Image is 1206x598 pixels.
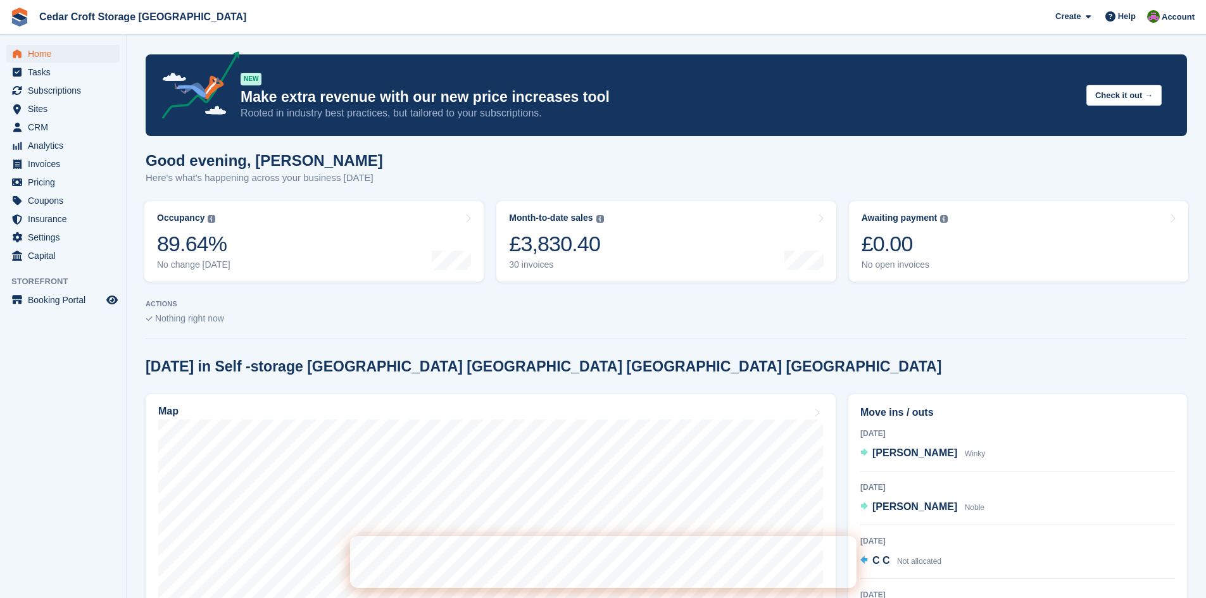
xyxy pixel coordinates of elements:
div: No open invoices [862,259,948,270]
span: Invoices [28,155,104,173]
span: CRM [28,118,104,136]
div: Occupancy [157,213,204,223]
span: Home [28,45,104,63]
p: Here's what's happening across your business [DATE] [146,171,383,185]
div: NEW [241,73,261,85]
img: icon-info-grey-7440780725fd019a000dd9b08b2336e03edf1995a4989e88bcd33f0948082b44.svg [940,215,948,223]
div: [DATE] [860,535,1175,547]
a: Occupancy 89.64% No change [DATE] [144,201,484,282]
span: Noble [965,503,984,512]
span: Settings [28,228,104,246]
div: Month-to-date sales [509,213,593,223]
span: [PERSON_NAME] [872,501,957,512]
span: Analytics [28,137,104,154]
span: Subscriptions [28,82,104,99]
a: [PERSON_NAME] Winky [860,445,985,462]
a: menu [6,173,120,191]
img: blank_slate_check_icon-ba018cac091ee9be17c0a81a6c232d5eb81de652e7a59be601be346b1b6ddf79.svg [146,316,153,321]
img: Mark Orchard [1147,10,1160,23]
div: £0.00 [862,231,948,257]
h1: Good evening, [PERSON_NAME] [146,152,383,169]
h2: Move ins / outs [860,405,1175,420]
img: icon-info-grey-7440780725fd019a000dd9b08b2336e03edf1995a4989e88bcd33f0948082b44.svg [596,215,604,223]
div: Awaiting payment [862,213,938,223]
img: stora-icon-8386f47178a22dfd0bd8f6a31ec36ba5ce8667c1dd55bd0f319d3a0aa187defe.svg [10,8,29,27]
span: Create [1055,10,1081,23]
a: Month-to-date sales £3,830.40 30 invoices [496,201,836,282]
a: [PERSON_NAME] Noble [860,499,984,516]
div: No change [DATE] [157,259,230,270]
h2: Map [158,406,179,417]
div: [DATE] [860,428,1175,439]
button: Check it out → [1086,85,1162,106]
span: Booking Portal [28,291,104,309]
a: Cedar Croft Storage [GEOGRAPHIC_DATA] [34,6,251,27]
a: menu [6,82,120,99]
a: C C Not allocated [860,553,941,570]
a: menu [6,210,120,228]
a: menu [6,45,120,63]
div: £3,830.40 [509,231,603,257]
a: Awaiting payment £0.00 No open invoices [849,201,1188,282]
span: Winky [965,449,986,458]
span: Not allocated [897,557,941,566]
p: Make extra revenue with our new price increases tool [241,88,1076,106]
img: price-adjustments-announcement-icon-8257ccfd72463d97f412b2fc003d46551f7dbcb40ab6d574587a9cd5c0d94... [151,51,240,123]
a: menu [6,137,120,154]
a: menu [6,228,120,246]
a: menu [6,192,120,209]
a: menu [6,100,120,118]
a: menu [6,247,120,265]
img: icon-info-grey-7440780725fd019a000dd9b08b2336e03edf1995a4989e88bcd33f0948082b44.svg [208,215,215,223]
div: 89.64% [157,231,230,257]
span: Pricing [28,173,104,191]
span: C C [872,555,890,566]
p: ACTIONS [146,300,1187,308]
span: Storefront [11,275,126,288]
div: 30 invoices [509,259,603,270]
span: Help [1118,10,1136,23]
span: Nothing right now [155,313,224,323]
span: [PERSON_NAME] [872,447,957,458]
p: Rooted in industry best practices, but tailored to your subscriptions. [241,106,1076,120]
div: [DATE] [860,482,1175,493]
span: Coupons [28,192,104,209]
a: menu [6,291,120,309]
a: menu [6,155,120,173]
iframe: Intercom live chat banner [350,536,857,588]
a: menu [6,63,120,81]
a: menu [6,118,120,136]
span: Sites [28,100,104,118]
span: Insurance [28,210,104,228]
span: Account [1162,11,1195,23]
span: Capital [28,247,104,265]
span: Tasks [28,63,104,81]
a: Preview store [104,292,120,308]
h2: [DATE] in Self -storage [GEOGRAPHIC_DATA] [GEOGRAPHIC_DATA] [GEOGRAPHIC_DATA] [GEOGRAPHIC_DATA] [146,358,941,375]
